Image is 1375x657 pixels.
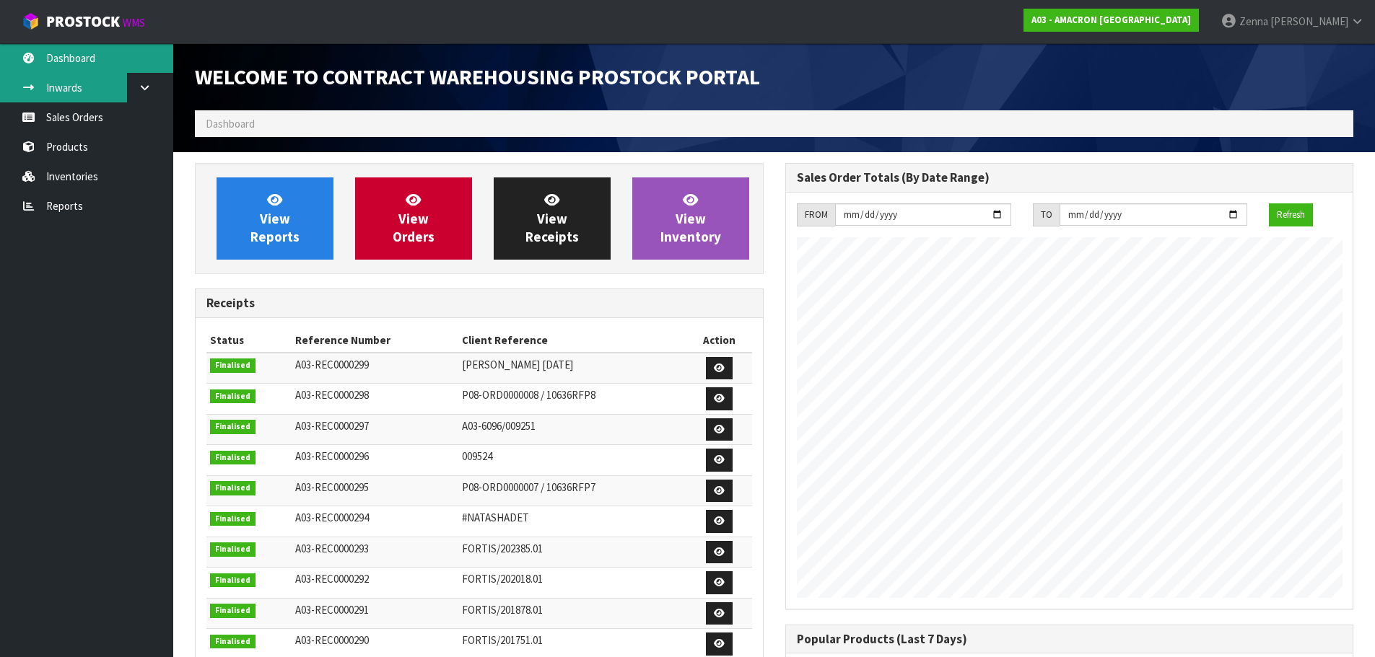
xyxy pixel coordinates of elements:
[525,191,579,245] span: View Receipts
[462,511,529,524] span: #NATASHADET
[206,296,752,310] h3: Receipts
[1270,14,1348,28] span: [PERSON_NAME]
[355,177,472,260] a: ViewOrders
[295,358,369,371] span: A03-REC0000299
[210,542,256,557] span: Finalised
[210,481,256,495] span: Finalised
[295,388,369,402] span: A03-REC0000298
[295,542,369,555] span: A03-REC0000293
[660,191,721,245] span: View Inventory
[797,632,1343,646] h3: Popular Products (Last 7 Days)
[195,63,760,90] span: Welcome to Contract Warehousing ProStock Portal
[462,419,536,433] span: A03-6096/009251
[210,451,256,465] span: Finalised
[292,329,458,352] th: Reference Number
[210,420,256,434] span: Finalised
[210,389,256,404] span: Finalised
[210,573,256,588] span: Finalised
[295,449,369,463] span: A03-REC0000296
[797,171,1343,185] h3: Sales Order Totals (By Date Range)
[462,572,543,586] span: FORTIS/202018.01
[210,635,256,649] span: Finalised
[462,603,543,617] span: FORTIS/201878.01
[217,177,333,260] a: ViewReports
[462,542,543,555] span: FORTIS/202385.01
[458,329,687,352] th: Client Reference
[393,191,435,245] span: View Orders
[1031,14,1191,26] strong: A03 - AMACRON [GEOGRAPHIC_DATA]
[295,511,369,524] span: A03-REC0000294
[494,177,611,260] a: ViewReceipts
[797,203,835,226] div: FROM
[687,329,751,352] th: Action
[46,12,120,31] span: ProStock
[250,191,300,245] span: View Reports
[295,633,369,647] span: A03-REC0000290
[210,512,256,526] span: Finalised
[295,572,369,586] span: A03-REC0000292
[206,117,255,131] span: Dashboard
[462,480,595,494] span: P08-ORD0000007 / 10636RFP7
[1239,14,1268,28] span: Zenna
[1033,203,1060,226] div: TO
[295,480,369,494] span: A03-REC0000295
[210,604,256,618] span: Finalised
[632,177,749,260] a: ViewInventory
[210,358,256,373] span: Finalised
[295,603,369,617] span: A03-REC0000291
[123,16,145,30] small: WMS
[462,358,573,371] span: [PERSON_NAME] [DATE]
[462,633,543,647] span: FORTIS/201751.01
[1269,203,1313,226] button: Refresh
[206,329,292,352] th: Status
[462,449,492,463] span: 009524
[295,419,369,433] span: A03-REC0000297
[462,388,595,402] span: P08-ORD0000008 / 10636RFP8
[22,12,40,30] img: cube-alt.png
